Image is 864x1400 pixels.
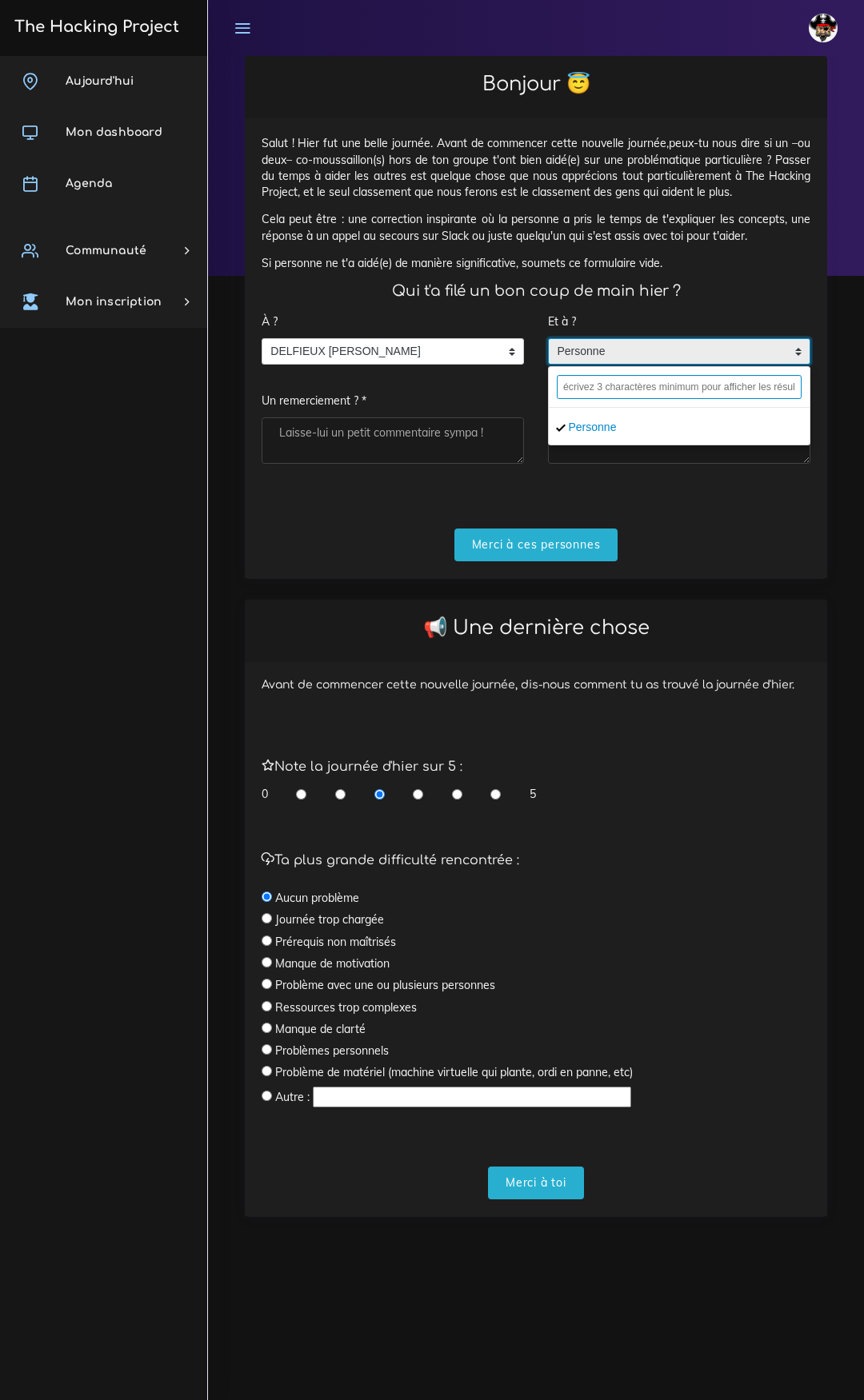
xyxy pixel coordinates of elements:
label: Problèmes personnels [275,1043,389,1059]
label: Autre : [275,1089,310,1105]
h6: Avant de commencer cette nouvelle journée, dis-nous comment tu as trouvé la journée d'hier. [262,679,810,692]
label: Ressources trop complexes [275,999,417,1015]
label: Manque de motivation [275,955,390,971]
span: Aujourd'hui [66,75,134,87]
label: Journée trop chargée [275,911,384,927]
p: Si personne ne t'a aidé(e) de manière significative, soumets ce formulaire vide. [262,255,810,271]
span: Agenda [66,177,112,189]
label: Aucun problème [275,890,359,906]
h2: Bonjour 😇 [262,73,810,96]
h4: Qui t'a filé un bon coup de main hier ? [262,282,810,300]
input: Merci à toi [488,1167,584,1199]
label: Prérequis non maîtrisés [275,934,396,950]
span: Communauté [66,245,146,257]
label: Problème de matériel (machine virtuelle qui plante, ordi en panne, etc) [275,1064,633,1080]
h3: The Hacking Project [10,18,179,36]
input: Merci à ces personnes [454,528,618,561]
label: Un remerciement ? * [262,385,366,417]
input: écrivez 3 charactères minimum pour afficher les résultats [557,375,802,399]
p: Salut ! Hier fut une belle journée. Avant de commencer cette nouvelle journée,peux-tu nous dire s... [262,135,810,200]
h5: Note la journée d'hier sur 5 : [262,760,810,775]
div: 0 5 [262,786,536,802]
span: Personne [549,339,786,365]
p: Cela peut être : une correction inspirante où la personne a pris le temps de t'expliquer les conc... [262,211,810,244]
img: avatar [809,14,838,42]
label: Problème avec une ou plusieurs personnes [275,977,495,993]
li: Personne [549,414,810,440]
label: Manque de clarté [275,1021,366,1037]
a: avatar [802,5,850,51]
h5: Ta plus grande difficulté rencontrée : [262,853,810,868]
span: DELFIEUX [PERSON_NAME] [262,339,499,365]
label: À ? [262,305,278,338]
span: Mon dashboard [66,126,162,138]
label: Et à ? [548,305,576,338]
h2: 📢 Une dernière chose [262,616,810,640]
span: Mon inscription [66,296,162,308]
